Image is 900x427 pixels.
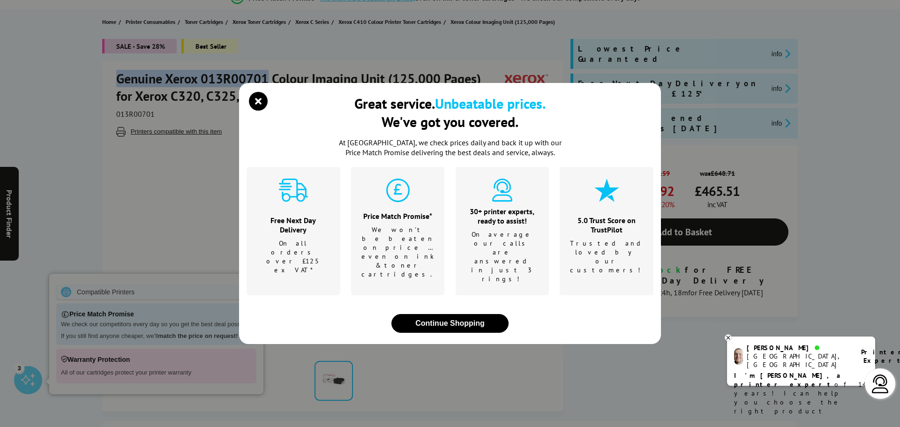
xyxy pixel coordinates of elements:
div: [PERSON_NAME] [747,344,849,352]
p: Trusted and loved by our customers! [570,239,644,275]
b: I'm [PERSON_NAME], a printer expert [734,371,843,389]
img: ashley-livechat.png [734,348,743,365]
p: At [GEOGRAPHIC_DATA], we check prices daily and back it up with our Price Match Promise deliverin... [333,138,567,157]
b: Unbeatable prices. [435,94,546,112]
p: On all orders over £125 ex VAT* [258,239,329,275]
div: [GEOGRAPHIC_DATA], [GEOGRAPHIC_DATA] [747,352,849,369]
div: Price Match Promise* [361,211,435,221]
div: 30+ printer experts, ready to assist! [467,207,538,225]
img: user-headset-light.svg [871,375,890,393]
div: Free Next Day Delivery [258,216,329,234]
button: close modal [391,314,509,333]
p: On average our calls are answered in just 3 rings! [467,230,538,284]
button: close modal [251,94,265,108]
p: We won't be beaten on price …even on ink & toner cartridges. [361,225,435,279]
div: 5.0 Trust Score on TrustPilot [570,216,644,234]
div: Great service. We've got you covered. [354,94,546,131]
p: of 14 years! I can help you choose the right product [734,371,868,416]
